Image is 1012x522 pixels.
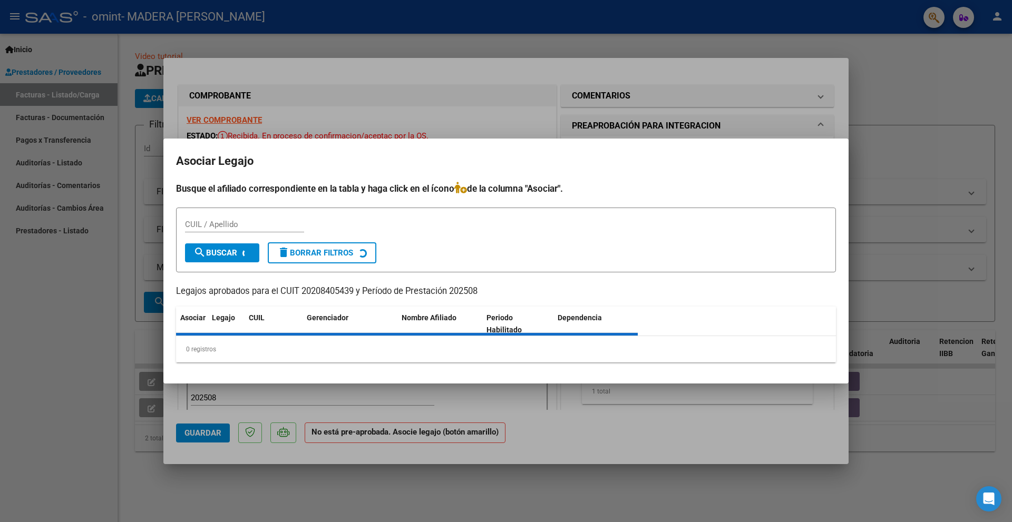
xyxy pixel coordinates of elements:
p: Legajos aprobados para el CUIT 20208405439 y Período de Prestación 202508 [176,285,836,298]
span: Borrar Filtros [277,248,353,258]
span: Dependencia [558,313,602,322]
span: Nombre Afiliado [402,313,456,322]
button: Borrar Filtros [268,242,376,263]
datatable-header-cell: CUIL [245,307,303,341]
span: CUIL [249,313,265,322]
h4: Busque el afiliado correspondiente en la tabla y haga click en el ícono de la columna "Asociar". [176,182,836,195]
button: Buscar [185,243,259,262]
div: Open Intercom Messenger [976,486,1001,511]
span: Gerenciador [307,313,348,322]
span: Legajo [212,313,235,322]
datatable-header-cell: Asociar [176,307,208,341]
datatable-header-cell: Periodo Habilitado [482,307,553,341]
mat-icon: search [193,246,206,259]
span: Periodo Habilitado [486,313,522,334]
datatable-header-cell: Dependencia [553,307,638,341]
h2: Asociar Legajo [176,151,836,171]
span: Buscar [193,248,237,258]
div: 0 registros [176,336,836,362]
datatable-header-cell: Gerenciador [303,307,397,341]
span: Asociar [180,313,206,322]
datatable-header-cell: Legajo [208,307,245,341]
datatable-header-cell: Nombre Afiliado [397,307,482,341]
mat-icon: delete [277,246,290,259]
